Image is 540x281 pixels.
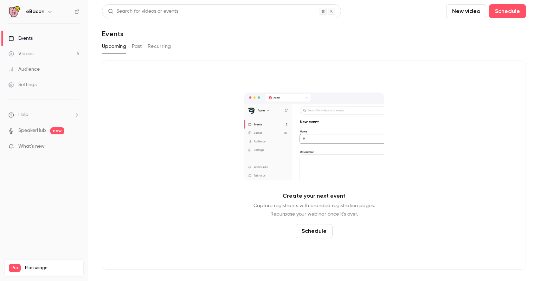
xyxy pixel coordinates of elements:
[18,143,45,150] span: What's new
[18,127,46,134] a: SpeakerHub
[489,4,526,18] button: Schedule
[148,41,171,52] button: Recurring
[8,111,79,119] li: help-dropdown-opener
[102,30,123,38] h1: Events
[8,66,40,73] div: Audience
[25,265,79,271] span: Plan usage
[446,4,486,18] button: New video
[102,41,126,52] button: Upcoming
[9,264,21,272] span: Pro
[8,81,37,88] div: Settings
[253,202,375,218] p: Capture registrants with branded registration pages. Repurpose your webinar once it's over.
[18,111,28,119] span: Help
[9,6,20,17] img: eBacon
[8,35,33,42] div: Events
[26,8,44,15] h6: eBacon
[283,192,346,200] p: Create your next event
[50,127,64,134] span: new
[296,224,333,238] button: Schedule
[8,50,33,57] div: Videos
[132,41,142,52] button: Past
[108,8,178,15] div: Search for videos or events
